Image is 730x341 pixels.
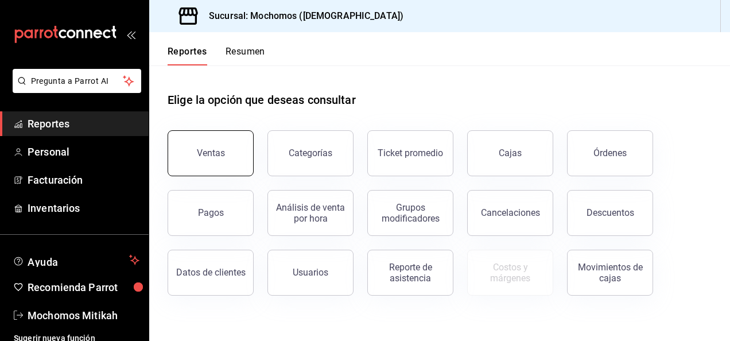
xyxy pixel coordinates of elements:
button: Ventas [168,130,254,176]
div: Descuentos [587,207,634,218]
div: Datos de clientes [176,267,246,278]
span: Personal [28,144,139,160]
div: Costos y márgenes [475,262,546,284]
button: Pregunta a Parrot AI [13,69,141,93]
span: Pregunta a Parrot AI [31,75,123,87]
div: Categorías [289,148,332,158]
button: Órdenes [567,130,653,176]
h3: Sucursal: Mochomos ([DEMOGRAPHIC_DATA]) [200,9,403,23]
div: Ventas [197,148,225,158]
button: Contrata inventarios para ver este reporte [467,250,553,296]
button: Datos de clientes [168,250,254,296]
div: Cajas [499,148,522,158]
div: Reporte de asistencia [375,262,446,284]
div: Órdenes [593,148,627,158]
button: Descuentos [567,190,653,236]
div: Ticket promedio [378,148,443,158]
div: Cancelaciones [481,207,540,218]
button: Reportes [168,46,207,65]
button: Cancelaciones [467,190,553,236]
h1: Elige la opción que deseas consultar [168,91,356,108]
span: Inventarios [28,200,139,216]
button: Reporte de asistencia [367,250,453,296]
span: Ayuda [28,253,125,267]
div: Pagos [198,207,224,218]
button: Ticket promedio [367,130,453,176]
div: Grupos modificadores [375,202,446,224]
span: Mochomos Mitikah [28,308,139,323]
span: Facturación [28,172,139,188]
button: Análisis de venta por hora [267,190,354,236]
button: Resumen [226,46,265,65]
div: Análisis de venta por hora [275,202,346,224]
button: Movimientos de cajas [567,250,653,296]
button: Pagos [168,190,254,236]
button: Usuarios [267,250,354,296]
span: Reportes [28,116,139,131]
button: Grupos modificadores [367,190,453,236]
div: navigation tabs [168,46,265,65]
button: open_drawer_menu [126,30,135,39]
button: Cajas [467,130,553,176]
button: Categorías [267,130,354,176]
div: Movimientos de cajas [574,262,646,284]
div: Usuarios [293,267,328,278]
span: Recomienda Parrot [28,280,139,295]
a: Pregunta a Parrot AI [8,83,141,95]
